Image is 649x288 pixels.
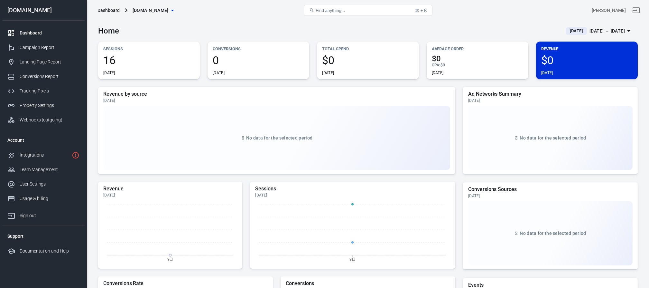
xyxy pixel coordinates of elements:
[103,186,237,192] h5: Revenue
[98,26,119,35] h3: Home
[2,69,85,84] a: Conversions Report
[20,73,79,80] div: Conversions Report
[468,193,633,198] div: [DATE]
[432,45,523,52] p: Average Order
[322,45,413,52] p: Total Spend
[246,135,312,140] span: No data for the selected period
[468,186,633,193] h5: Conversions Sources
[20,117,79,123] div: Webhooks (outgoing)
[589,27,625,35] div: [DATE] － [DATE]
[2,84,85,98] a: Tracking Pixels
[2,132,85,148] li: Account
[541,45,633,52] p: Revenue
[2,191,85,206] a: Usage & billing
[213,45,304,52] p: Conversions
[103,70,115,75] div: [DATE]
[432,70,444,75] div: [DATE]
[468,98,633,103] div: [DATE]
[2,177,85,191] a: User Settings
[20,88,79,94] div: Tracking Pixels
[2,148,85,162] a: Integrations
[541,55,633,66] span: $0
[20,30,79,36] div: Dashboard
[133,6,169,14] span: productreviewsweb.com
[2,7,85,13] div: [DOMAIN_NAME]
[468,91,633,97] h5: Ad Networks Summary
[20,152,69,158] div: Integrations
[103,280,268,287] h5: Conversions Rate
[628,3,644,18] a: Sign out
[520,231,586,236] span: No data for the selected period
[255,186,450,192] h5: Sessions
[561,26,638,36] button: [DATE][DATE] － [DATE]
[97,7,120,14] div: Dashboard
[322,55,413,66] span: $0
[2,98,85,113] a: Property Settings
[20,195,79,202] div: Usage & billing
[322,70,334,75] div: [DATE]
[627,256,643,272] iframe: Intercom live chat
[2,40,85,55] a: Campaign Report
[567,28,586,34] span: [DATE]
[2,206,85,223] a: Sign out
[20,212,79,219] div: Sign out
[20,166,79,173] div: Team Management
[2,113,85,127] a: Webhooks (outgoing)
[304,5,432,16] button: Find anything...⌘ + K
[255,193,450,198] div: [DATE]
[592,7,626,14] div: Account id: I2Uq4N7g
[2,162,85,177] a: Team Management
[2,228,85,244] li: Support
[103,98,450,103] div: [DATE]
[103,193,237,198] div: [DATE]
[103,91,450,97] h5: Revenue by source
[213,70,225,75] div: [DATE]
[20,181,79,187] div: User Settings
[432,55,523,62] span: $0
[541,70,553,75] div: [DATE]
[350,257,356,261] tspan: 9日
[20,102,79,109] div: Property Settings
[72,151,79,159] svg: 1 networks not verified yet
[20,44,79,51] div: Campaign Report
[20,248,79,254] div: Documentation and Help
[316,8,345,13] span: Find anything...
[520,135,586,140] span: No data for the selected period
[2,26,85,40] a: Dashboard
[415,8,427,13] div: ⌘ + K
[432,63,440,67] span: CPA :
[167,257,173,261] tspan: 9日
[286,280,450,287] h5: Conversions
[103,55,195,66] span: 16
[440,63,445,67] span: $0
[213,55,304,66] span: 0
[2,55,85,69] a: Landing Page Report
[130,5,176,16] button: [DOMAIN_NAME]
[20,59,79,65] div: Landing Page Report
[103,45,195,52] p: Sessions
